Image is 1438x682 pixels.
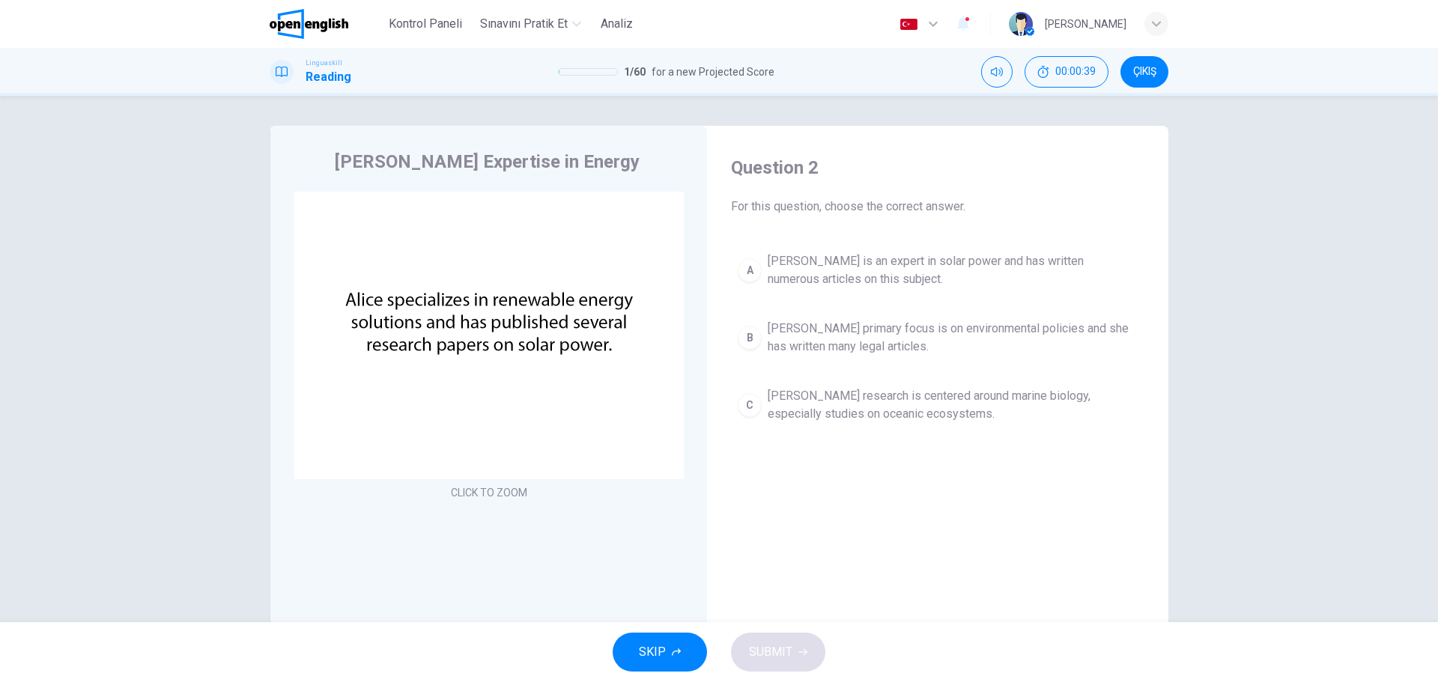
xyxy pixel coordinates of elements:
[768,252,1138,288] span: [PERSON_NAME] is an expert in solar power and has written numerous articles on this subject.
[383,10,468,37] button: Kontrol Paneli
[335,150,640,174] h4: [PERSON_NAME] Expertise in Energy
[899,19,918,30] img: tr
[731,380,1144,430] button: C[PERSON_NAME] research is centered around marine biology, especially studies on oceanic ecosystems.
[306,68,351,86] h1: Reading
[731,198,1144,216] span: For this question, choose the correct answer.
[768,320,1138,356] span: [PERSON_NAME] primary focus is on environmental policies and she has written many legal articles.
[389,15,462,33] span: Kontrol Paneli
[480,15,568,33] span: Sınavını Pratik Et
[1025,56,1108,88] div: Hide
[738,326,762,350] div: B
[1120,56,1168,88] button: ÇIKIŞ
[306,58,342,68] span: Linguaskill
[270,9,383,39] a: OpenEnglish logo
[731,313,1144,362] button: B[PERSON_NAME] primary focus is on environmental policies and she has written many legal articles.
[613,633,707,672] button: SKIP
[1025,56,1108,88] button: 00:00:39
[738,258,762,282] div: A
[593,10,641,37] button: Analiz
[601,15,633,33] span: Analiz
[270,9,348,39] img: OpenEnglish logo
[1133,66,1156,78] span: ÇIKIŞ
[731,246,1144,295] button: A[PERSON_NAME] is an expert in solar power and has written numerous articles on this subject.
[731,156,1144,180] h4: Question 2
[1009,12,1033,36] img: Profile picture
[639,642,666,663] span: SKIP
[474,10,587,37] button: Sınavını Pratik Et
[981,56,1013,88] div: Mute
[624,63,646,81] span: 1 / 60
[1045,15,1126,33] div: [PERSON_NAME]
[738,393,762,417] div: C
[1055,66,1096,78] span: 00:00:39
[768,387,1138,423] span: [PERSON_NAME] research is centered around marine biology, especially studies on oceanic ecosystems.
[652,63,774,81] span: for a new Projected Score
